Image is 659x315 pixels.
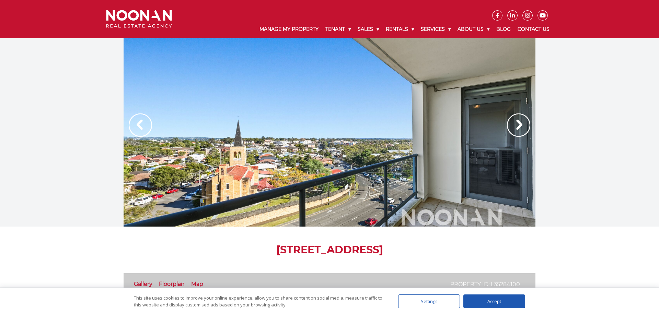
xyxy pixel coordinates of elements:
[382,21,417,38] a: Rentals
[493,21,514,38] a: Blog
[514,21,553,38] a: Contact Us
[398,294,460,308] div: Settings
[159,281,185,287] a: Floorplan
[507,113,530,137] img: Arrow slider
[129,113,152,137] img: Arrow slider
[322,21,354,38] a: Tenant
[106,10,172,28] img: Noonan Real Estate Agency
[124,244,535,256] h1: [STREET_ADDRESS]
[134,281,152,287] a: Gallery
[450,280,520,289] p: Property ID: L35284100
[256,21,322,38] a: Manage My Property
[463,294,525,308] div: Accept
[417,21,454,38] a: Services
[191,281,203,287] a: Map
[354,21,382,38] a: Sales
[134,294,384,308] div: This site uses cookies to improve your online experience, allow you to share content on social me...
[454,21,493,38] a: About Us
